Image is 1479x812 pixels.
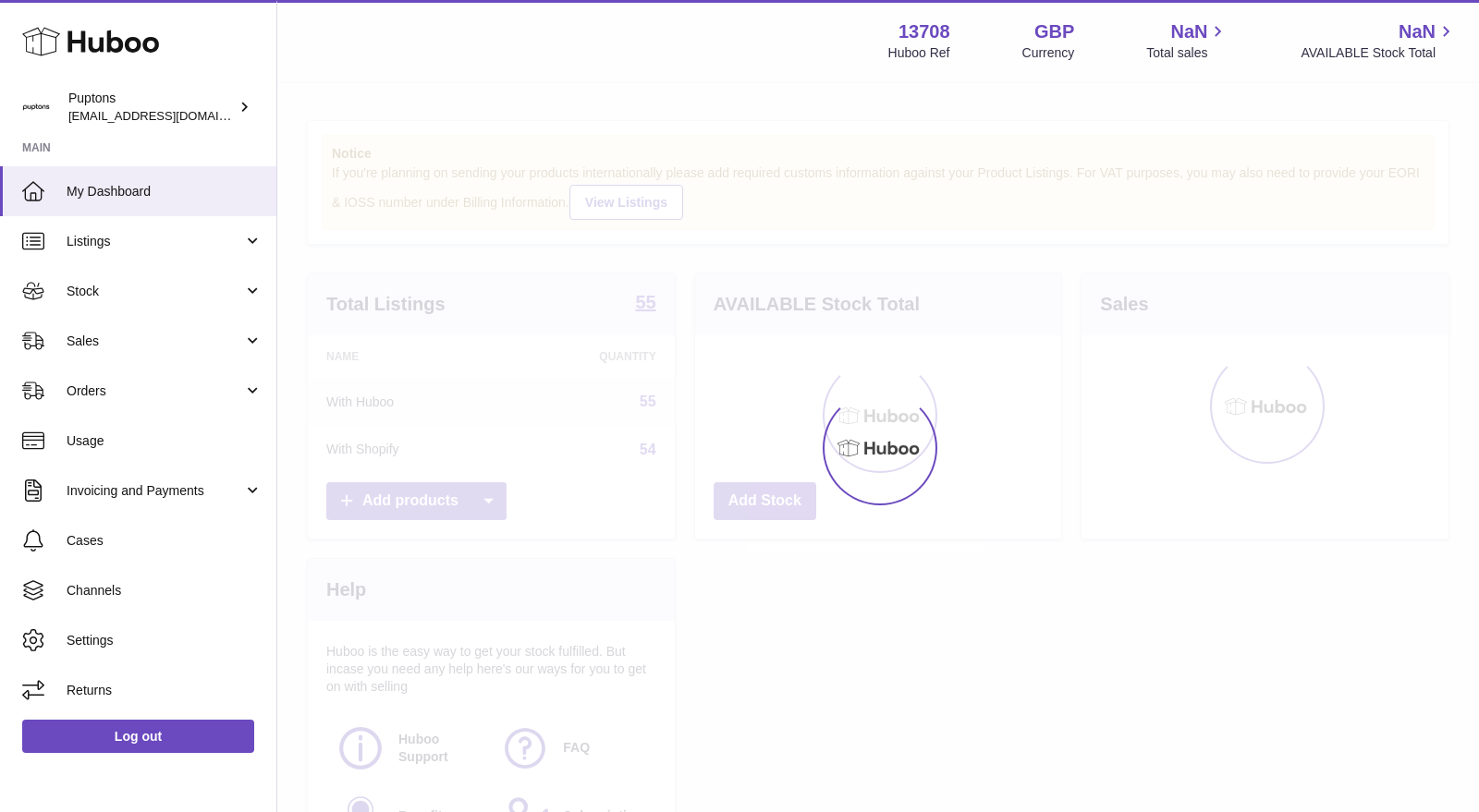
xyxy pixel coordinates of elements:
[67,432,263,450] span: Usage
[67,682,263,699] span: Returns
[1301,44,1457,62] span: AVAILABLE Stock Total
[67,532,263,550] span: Cases
[67,333,243,350] span: Sales
[1399,19,1436,44] span: NaN
[67,283,243,300] span: Stock
[1301,19,1457,62] a: NaN AVAILABLE Stock Total
[67,482,243,500] span: Invoicing and Payments
[22,93,50,121] img: hello@puptons.com
[1022,44,1075,62] div: Currency
[1170,19,1207,44] span: NaN
[898,19,950,44] strong: 13708
[67,582,263,600] span: Channels
[67,233,243,250] span: Listings
[22,720,254,753] a: Log out
[67,632,263,649] span: Settings
[68,108,272,123] span: [EMAIL_ADDRESS][DOMAIN_NAME]
[67,382,243,400] span: Orders
[1034,19,1074,44] strong: GBP
[1146,19,1228,62] a: NaN Total sales
[888,44,950,62] div: Huboo Ref
[1146,44,1228,62] span: Total sales
[67,183,263,200] span: My Dashboard
[68,90,235,125] div: Puptons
